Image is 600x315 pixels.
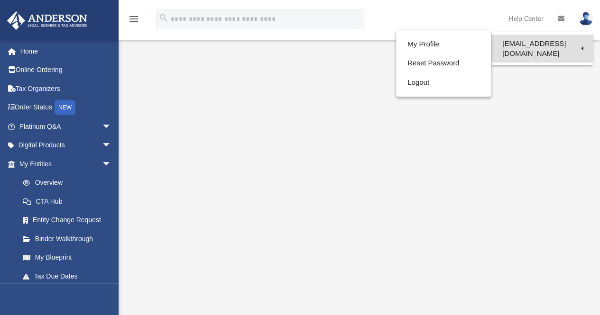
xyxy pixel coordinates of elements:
[128,13,139,25] i: menu
[7,42,126,61] a: Home
[13,248,121,267] a: My Blueprint
[7,154,126,173] a: My Entitiesarrow_drop_down
[158,13,169,23] i: search
[7,61,126,80] a: Online Ordering
[102,136,121,155] span: arrow_drop_down
[55,100,75,115] div: NEW
[7,98,126,117] a: Order StatusNEW
[7,79,126,98] a: Tax Organizers
[4,11,90,30] img: Anderson Advisors Platinum Portal
[13,267,126,286] a: Tax Due Dates
[7,117,126,136] a: Platinum Q&Aarrow_drop_down
[13,173,126,192] a: Overview
[13,192,126,211] a: CTA Hub
[396,54,491,73] a: Reset Password
[7,136,126,155] a: Digital Productsarrow_drop_down
[128,18,139,25] a: menu
[396,73,491,92] a: Logout
[579,12,593,26] img: User Pic
[102,154,121,174] span: arrow_drop_down
[491,35,593,63] a: [EMAIL_ADDRESS][DOMAIN_NAME]
[13,211,126,230] a: Entity Change Request
[396,35,491,54] a: My Profile
[102,117,121,136] span: arrow_drop_down
[13,229,126,248] a: Binder Walkthrough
